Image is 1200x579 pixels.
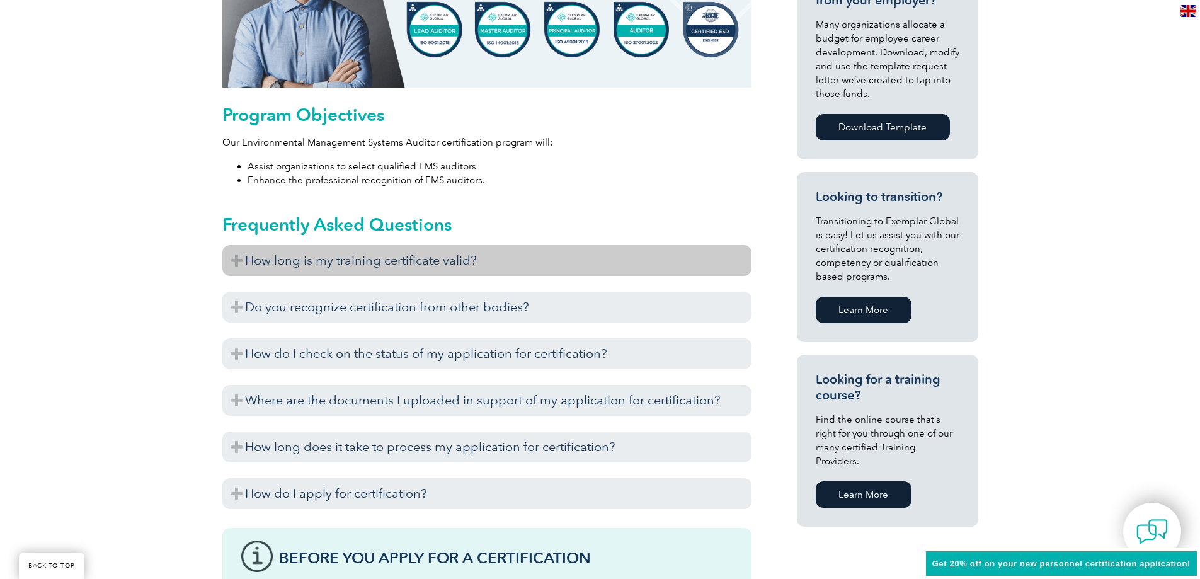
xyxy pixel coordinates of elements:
[222,105,751,125] h2: Program Objectives
[222,214,751,234] h2: Frequently Asked Questions
[932,559,1191,568] span: Get 20% off on your new personnel certification application!
[816,189,959,205] h3: Looking to transition?
[222,478,751,509] h3: How do I apply for certification?
[816,18,959,101] p: Many organizations allocate a budget for employee career development. Download, modify and use th...
[1136,516,1168,547] img: contact-chat.png
[816,297,911,323] a: Learn More
[248,159,751,173] li: Assist organizations to select qualified EMS auditors
[816,413,959,468] p: Find the online course that’s right for you through one of our many certified Training Providers.
[222,292,751,323] h3: Do you recognize certification from other bodies?
[1180,5,1196,17] img: en
[222,338,751,369] h3: How do I check on the status of my application for certification?
[222,245,751,276] h3: How long is my training certificate valid?
[222,385,751,416] h3: Where are the documents I uploaded in support of my application for certification?
[816,214,959,284] p: Transitioning to Exemplar Global is easy! Let us assist you with our certification recognition, c...
[816,372,959,403] h3: Looking for a training course?
[816,114,950,140] a: Download Template
[222,135,751,149] p: Our Environmental Management Systems Auditor certification program will:
[222,432,751,462] h3: How long does it take to process my application for certification?
[279,550,733,566] h3: Before You Apply For a Certification
[19,553,84,579] a: BACK TO TOP
[248,173,751,187] li: Enhance the professional recognition of EMS auditors.
[816,481,911,508] a: Learn More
